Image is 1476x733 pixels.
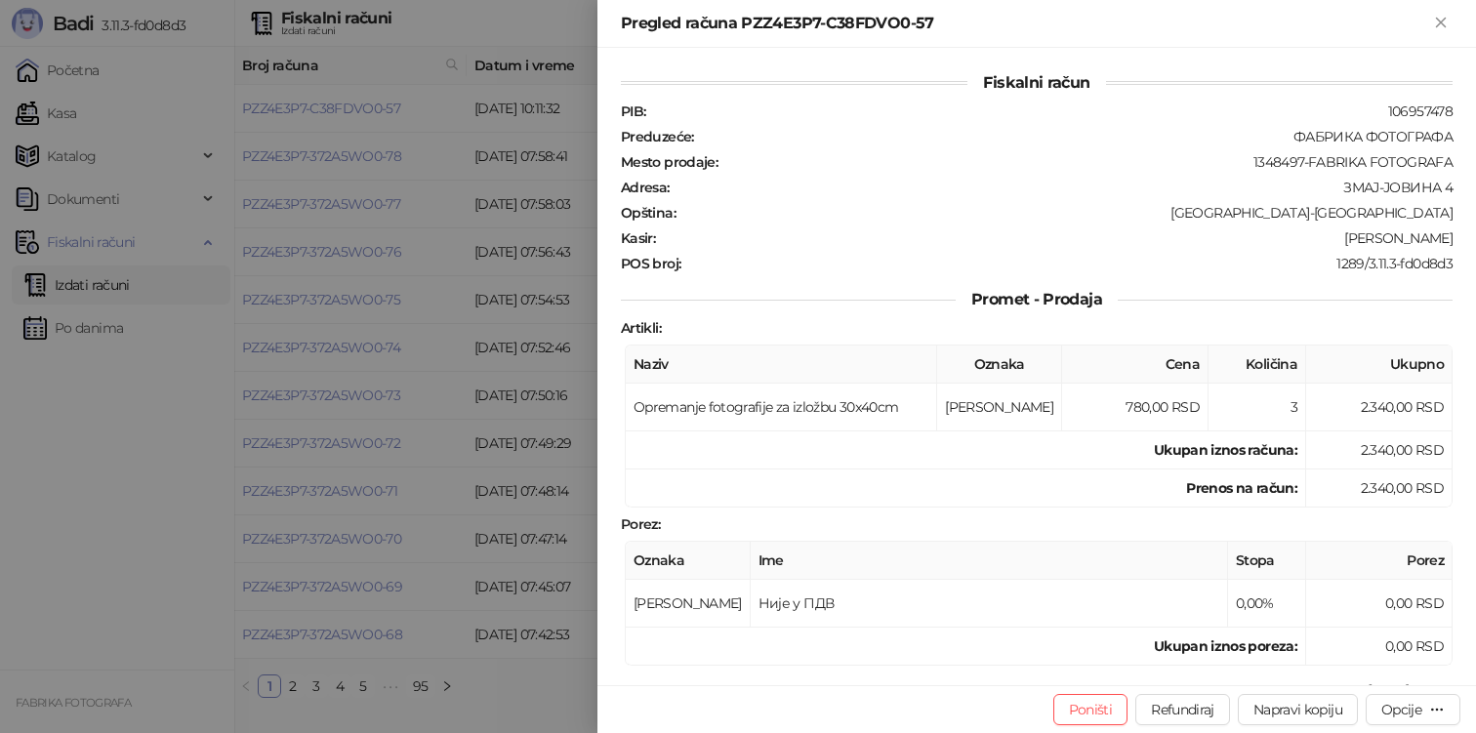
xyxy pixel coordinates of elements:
button: Refundiraj [1135,694,1230,725]
strong: Ukupan iznos poreza: [1154,637,1297,655]
td: [PERSON_NAME] [937,384,1062,431]
button: Zatvori [1429,12,1453,35]
span: Napravi kopiju [1253,701,1342,718]
button: Poništi [1053,694,1128,725]
strong: Kasir : [621,229,655,247]
th: Cena [1062,346,1209,384]
strong: Ukupan iznos računa : [1154,441,1297,459]
strong: Prenos na račun : [1186,479,1297,497]
td: 3 [1209,384,1306,431]
th: Ime [751,542,1228,580]
td: Opremanje fotografije za izložbu 30x40cm [626,384,937,431]
strong: Preduzeće : [621,128,694,145]
div: Pregled računa PZZ4E3P7-C38FDVO0-57 [621,12,1429,35]
td: 2.340,00 RSD [1306,469,1453,508]
td: 2.340,00 RSD [1306,384,1453,431]
td: [PERSON_NAME] [626,580,751,628]
span: Promet - Prodaja [956,290,1118,308]
th: Oznaka [937,346,1062,384]
strong: Opština : [621,204,676,222]
div: ЗМАЈ-ЈОВИНА 4 [672,179,1455,196]
strong: Mesto prodaje : [621,153,717,171]
td: Није у ПДВ [751,580,1228,628]
span: Fiskalni račun [967,73,1105,92]
th: Količina [1209,346,1306,384]
th: Porez [1306,542,1453,580]
th: Stopa [1228,542,1306,580]
div: ФАБРИКА ФОТОГРАФА [696,128,1455,145]
td: 0,00 RSD [1306,628,1453,666]
strong: Artikli : [621,319,661,337]
strong: PIB : [621,102,645,120]
td: 2.340,00 RSD [1306,431,1453,469]
strong: Adresa : [621,179,670,196]
div: [DATE] 10:11:32 [698,681,1455,699]
div: [GEOGRAPHIC_DATA]-[GEOGRAPHIC_DATA] [677,204,1455,222]
div: [PERSON_NAME] [657,229,1455,247]
div: Opcije [1381,701,1421,718]
div: 1289/3.11.3-fd0d8d3 [682,255,1455,272]
button: Opcije [1366,694,1460,725]
th: Ukupno [1306,346,1453,384]
div: 1348497-FABRIKA FOTOGRAFA [719,153,1455,171]
th: Naziv [626,346,937,384]
button: Napravi kopiju [1238,694,1358,725]
strong: POS broj : [621,255,680,272]
strong: PFR vreme : [621,681,696,699]
td: 0,00% [1228,580,1306,628]
th: Oznaka [626,542,751,580]
div: 106957478 [647,102,1455,120]
strong: Porez : [621,515,660,533]
td: 780,00 RSD [1062,384,1209,431]
td: 0,00 RSD [1306,580,1453,628]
